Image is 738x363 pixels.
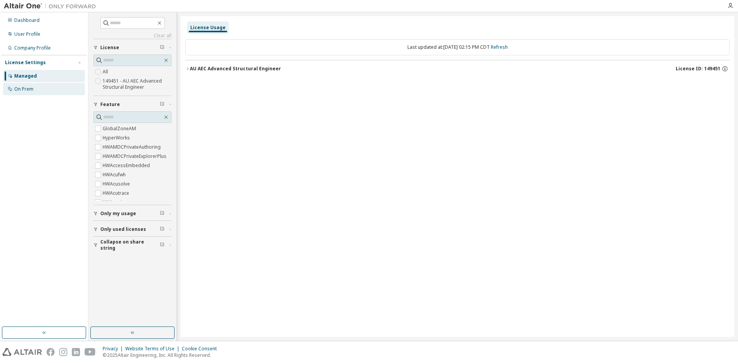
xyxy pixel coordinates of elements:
[47,348,55,356] img: facebook.svg
[103,67,110,76] label: All
[5,60,46,66] div: License Settings
[190,25,226,31] div: License Usage
[103,152,168,161] label: HWAMDCPrivateExplorerPlus
[93,237,171,254] button: Collapse on share string
[14,31,40,37] div: User Profile
[14,86,33,92] div: On Prem
[185,60,730,77] button: AU AEC Advanced Structural EngineerLicense ID: 149451
[125,346,182,352] div: Website Terms of Use
[160,242,165,248] span: Clear filter
[103,198,129,207] label: HWAcuview
[100,211,136,217] span: Only my usage
[85,348,96,356] img: youtube.svg
[103,352,221,358] p: © 2025 Altair Engineering, Inc. All Rights Reserved.
[72,348,80,356] img: linkedin.svg
[103,161,151,170] label: HWAccessEmbedded
[2,348,42,356] img: altair_logo.svg
[14,73,37,79] div: Managed
[160,101,165,108] span: Clear filter
[93,221,171,238] button: Only used licenses
[103,170,127,179] label: HWAcufwh
[185,39,730,55] div: Last updated at: [DATE] 02:15 PM CDT
[100,239,160,251] span: Collapse on share string
[100,226,146,232] span: Only used licenses
[491,44,508,50] a: Refresh
[93,96,171,113] button: Feature
[160,226,165,232] span: Clear filter
[190,66,281,72] div: AU AEC Advanced Structural Engineer
[160,45,165,51] span: Clear filter
[103,124,138,133] label: GlobalZoneAM
[182,346,221,352] div: Cookie Consent
[93,39,171,56] button: License
[160,211,165,217] span: Clear filter
[100,45,119,51] span: License
[676,66,720,72] span: License ID: 149451
[4,2,100,10] img: Altair One
[59,348,67,356] img: instagram.svg
[93,33,171,39] a: Clear all
[103,143,162,152] label: HWAMDCPrivateAuthoring
[103,346,125,352] div: Privacy
[14,17,40,23] div: Dashboard
[103,133,131,143] label: HyperWorks
[14,45,51,51] div: Company Profile
[103,189,131,198] label: HWAcutrace
[100,101,120,108] span: Feature
[93,205,171,222] button: Only my usage
[103,76,171,92] label: 149451 - AU AEC Advanced Structural Engineer
[103,179,131,189] label: HWAcusolve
